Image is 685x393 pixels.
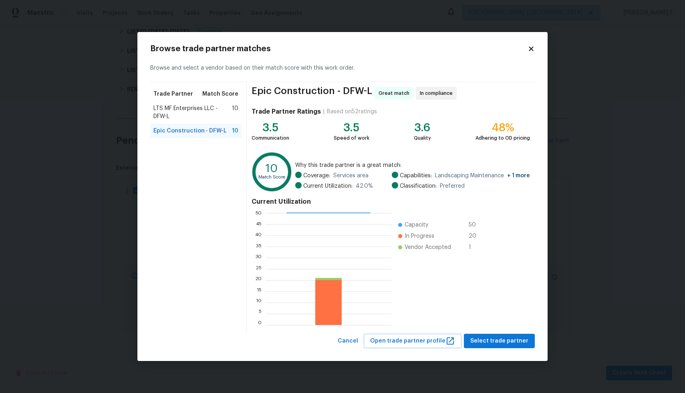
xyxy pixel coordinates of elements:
text: 35 [256,244,262,249]
span: In Progress [405,232,434,240]
text: 10 [266,162,278,174]
span: Epic Construction - DFW-L [153,127,227,135]
span: LTS MF Enterprises LLC - DFW-L [153,104,232,120]
span: Classification: [400,182,437,190]
div: 3.5 [252,124,289,132]
span: In compliance [420,89,456,97]
text: Match Score [258,175,285,179]
span: 10 [232,127,238,135]
span: 10 [232,104,238,120]
h4: Current Utilization [252,198,530,206]
text: 25 [256,266,262,271]
div: Browse and select a vendor based on their match score with this work order. [150,54,535,82]
div: 3.5 [334,124,369,132]
text: 30 [255,255,262,260]
span: Preferred [440,182,465,190]
span: Great match [379,89,413,97]
span: Trade Partner [153,90,193,98]
span: Epic Construction - DFW-L [252,87,372,100]
span: Vendor Accepted [405,243,451,251]
div: 3.6 [414,124,431,132]
span: Coverage: [303,172,330,180]
div: | [321,108,327,116]
span: Why this trade partner is a great match: [295,161,530,169]
span: Capabilities: [400,172,432,180]
span: Current Utilization: [303,182,353,190]
span: Select trade partner [470,336,528,346]
div: Based on 52 ratings [327,108,377,116]
span: Match Score [202,90,238,98]
button: Open trade partner profile [364,334,461,349]
div: Quality [414,134,431,142]
button: Select trade partner [464,334,535,349]
h2: Browse trade partner matches [150,45,528,53]
span: Capacity [405,221,428,229]
text: 40 [255,233,262,237]
text: 0 [258,322,262,327]
span: 1 [469,243,482,251]
span: Services area [333,172,369,180]
span: 20 [469,232,482,240]
text: 45 [256,221,262,226]
span: 42.0 % [356,182,373,190]
h4: Trade Partner Ratings [252,108,321,116]
text: 5 [259,311,262,316]
span: 50 [469,221,482,229]
span: Open trade partner profile [370,336,455,346]
div: Adhering to OD pricing [475,134,530,142]
button: Cancel [334,334,361,349]
span: Landscaping Maintenance [435,172,530,180]
text: 50 [255,210,262,215]
span: Cancel [338,336,358,346]
div: Speed of work [334,134,369,142]
span: + 1 more [507,173,530,178]
div: 48% [475,124,530,132]
text: 15 [257,289,262,293]
div: Communication [252,134,289,142]
text: 20 [255,277,262,282]
text: 10 [256,300,262,305]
